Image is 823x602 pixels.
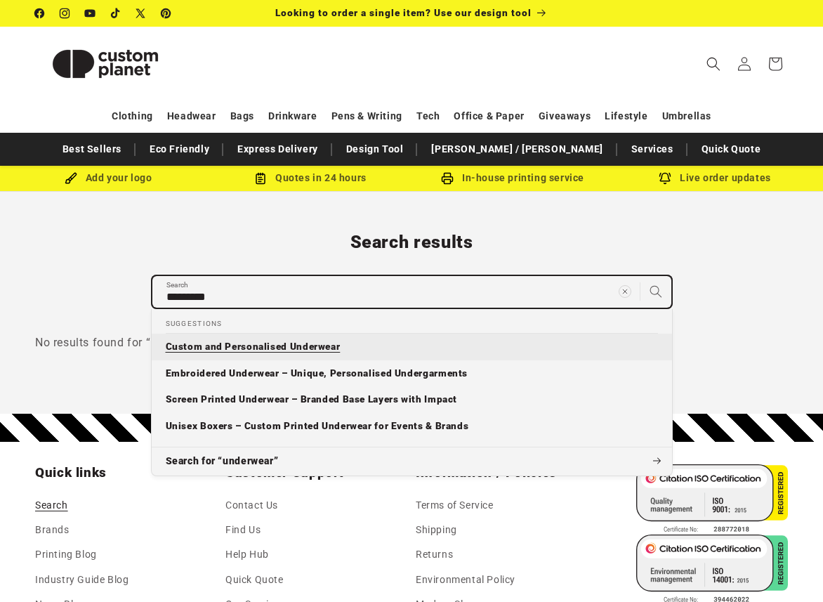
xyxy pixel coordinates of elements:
[35,518,70,542] a: Brands
[225,542,269,567] a: Help Hub
[152,413,672,440] a: Unisex Boxers – Custom Printed Underwear for Events & Brands
[35,231,788,254] h1: Search results
[230,137,325,162] a: Express Delivery
[275,7,532,18] span: Looking to order a single item? Use our design tool
[35,568,129,592] a: Industry Guide Blog
[441,172,454,185] img: In-house printing
[166,420,469,433] p: Unisex Boxers – Custom Printed Underwear for Events & Brands
[605,104,647,129] a: Lifestyle
[35,333,788,353] p: No results found for “underwaer”. Check the spelling or use a different word or phrase.
[539,104,591,129] a: Giveaways
[166,367,468,380] p: Embroidered Underwear – Unique, Personalised Undergarments
[454,104,524,129] a: Office & Paper
[225,568,284,592] a: Quick Quote
[152,334,672,360] a: Custom and Personalised Underwear
[35,497,68,518] a: Search
[225,497,278,518] a: Contact Us
[254,172,267,185] img: Order Updates Icon
[143,137,216,162] a: Eco Friendly
[225,518,261,542] a: Find Us
[152,360,672,387] a: Embroidered Underwear – Unique, Personalised Undergarments
[416,568,515,592] a: Environmental Policy
[424,137,610,162] a: [PERSON_NAME] / [PERSON_NAME]
[30,27,181,100] a: Custom Planet
[416,497,494,518] a: Terms of Service
[268,104,317,129] a: Drinkware
[610,276,640,307] button: Clear search term
[339,137,411,162] a: Design Tool
[582,450,823,602] iframe: Chat Widget
[152,386,672,413] a: Screen Printed Underwear – Branded Base Layers with Impact
[35,464,217,481] h2: Quick links
[166,393,458,406] p: Screen Printed Underwear – Branded Base Layers with Impact
[230,104,254,129] a: Bags
[7,169,209,187] div: Add your logo
[640,276,671,307] button: Search
[614,169,816,187] div: Live order updates
[411,169,614,187] div: In-house printing service
[65,172,77,185] img: Brush Icon
[416,518,457,542] a: Shipping
[167,104,216,129] a: Headwear
[662,104,711,129] a: Umbrellas
[35,32,176,96] img: Custom Planet
[166,341,341,353] p: Custom and Personalised Underwear
[624,137,680,162] a: Services
[166,309,658,334] h2: Suggestions
[694,137,768,162] a: Quick Quote
[166,454,279,469] span: Search for “underwear”
[416,542,453,567] a: Returns
[416,104,440,129] a: Tech
[112,104,153,129] a: Clothing
[698,48,729,79] summary: Search
[35,542,97,567] a: Printing Blog
[209,169,411,187] div: Quotes in 24 hours
[659,172,671,185] img: Order updates
[55,137,129,162] a: Best Sellers
[331,104,402,129] a: Pens & Writing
